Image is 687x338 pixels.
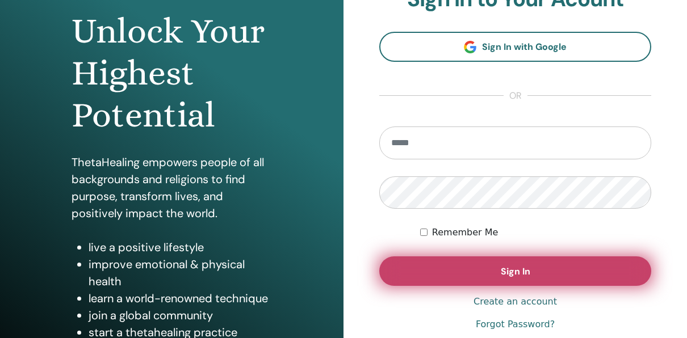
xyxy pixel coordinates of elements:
[89,307,272,324] li: join a global community
[432,226,499,239] label: Remember Me
[482,41,567,53] span: Sign In with Google
[501,265,530,277] span: Sign In
[89,290,272,307] li: learn a world-renowned technique
[89,239,272,256] li: live a positive lifestyle
[476,318,555,331] a: Forgot Password?
[504,89,527,103] span: or
[474,295,557,309] a: Create an account
[379,32,651,62] a: Sign In with Google
[72,154,272,222] p: ThetaHealing empowers people of all backgrounds and religions to find purpose, transform lives, a...
[420,226,651,239] div: Keep me authenticated indefinitely or until I manually logout
[379,256,651,286] button: Sign In
[89,256,272,290] li: improve emotional & physical health
[72,10,272,137] h1: Unlock Your Highest Potential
